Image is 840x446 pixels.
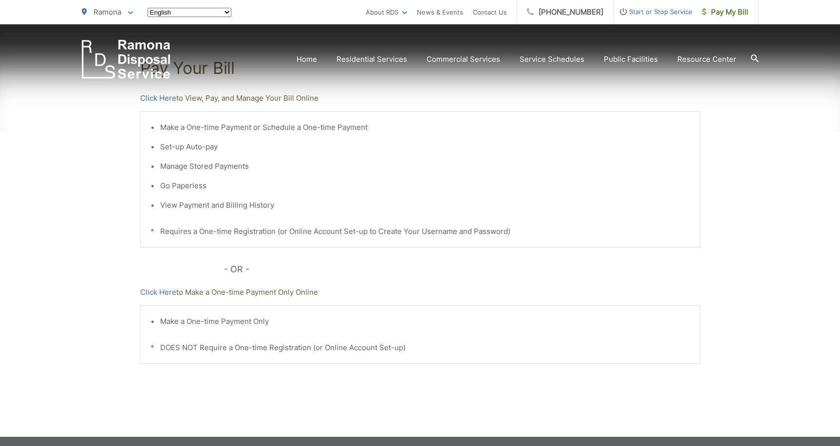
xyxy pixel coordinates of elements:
[473,6,507,18] a: Contact Us
[160,161,690,172] li: Manage Stored Payments
[160,199,690,211] li: View Payment and Billing History
[297,54,317,65] a: Home
[366,6,407,18] a: About RDS
[677,54,736,65] a: Resource Center
[140,92,700,104] p: to View, Pay, and Manage Your Bill Online
[520,54,584,65] a: Service Schedules
[150,342,690,354] p: * DOES NOT Require a One-time Registration (or Online Account Set-up)
[82,40,170,79] a: EDCD logo. Return to the homepage.
[604,54,658,65] a: Public Facilities
[427,54,500,65] a: Commercial Services
[224,262,700,277] p: - OR -
[140,92,176,104] a: Click Here
[417,6,463,18] a: News & Events
[160,316,690,327] li: Make a One-time Payment Only
[140,286,700,298] p: to Make a One-time Payment Only Online
[336,54,407,65] a: Residential Services
[148,8,231,17] select: Select a language
[160,141,690,153] li: Set-up Auto-pay
[93,7,121,17] span: Ramona
[160,122,690,133] li: Make a One-time Payment or Schedule a One-time Payment
[140,286,176,298] a: Click Here
[160,180,690,192] li: Go Paperless
[150,226,690,237] p: * Requires a One-time Registration (or Online Account Set-up to Create Your Username and Password)
[702,6,748,18] span: Pay My Bill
